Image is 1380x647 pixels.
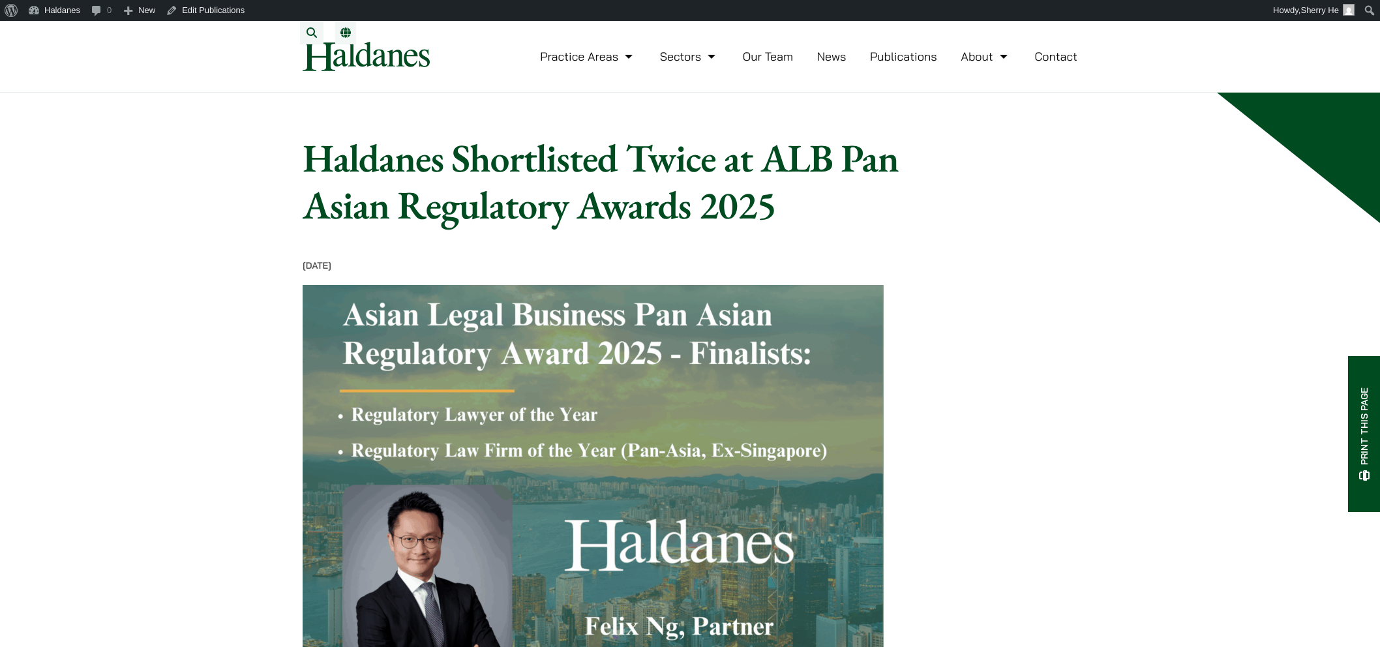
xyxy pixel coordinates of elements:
a: Our Team [743,49,793,64]
a: News [817,49,847,64]
a: Contact [1034,49,1077,64]
a: About [961,49,1010,64]
a: Switch to EN [340,27,351,38]
h1: Haldanes Shortlisted Twice at ALB Pan Asian Regulatory Awards 2025 [303,134,980,228]
time: [DATE] [303,260,331,271]
a: Practice Areas [540,49,636,64]
a: Sectors [660,49,719,64]
button: Search [300,21,323,44]
span: Sherry He [1300,5,1339,15]
a: Publications [870,49,937,64]
img: Logo of Haldanes [303,42,430,71]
